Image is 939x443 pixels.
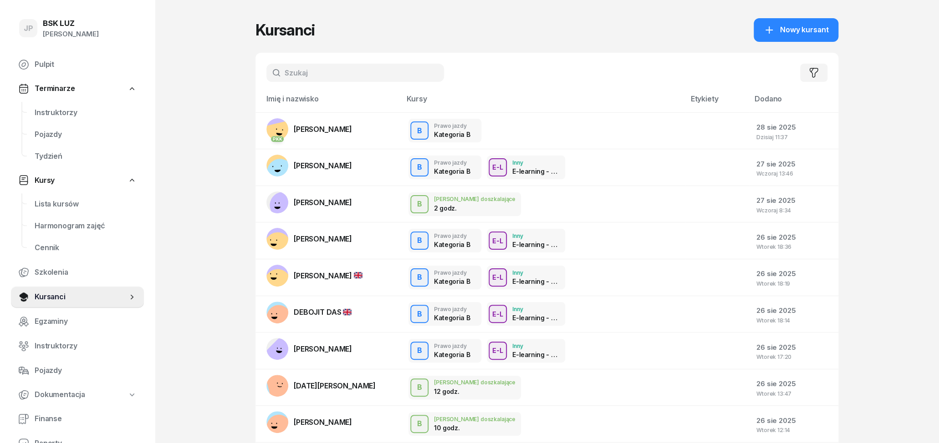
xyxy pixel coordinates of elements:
[294,234,352,243] span: [PERSON_NAME]
[410,195,429,213] button: B
[756,207,831,213] div: Wczoraj 8:34
[294,344,352,353] span: [PERSON_NAME]
[489,161,507,173] div: E-L
[434,131,470,138] div: Kategoria B
[35,267,137,278] span: Szkolenia
[294,307,352,317] span: DEBOJIT DAS
[255,93,401,112] th: Imię i nazwisko
[11,54,144,76] a: Pulpit
[434,314,470,322] div: Kategoria B
[294,271,362,280] span: [PERSON_NAME]
[294,381,376,390] span: [DATE][PERSON_NAME]
[434,343,470,349] div: Prawo jazdy
[756,268,831,280] div: 26 sie 2025
[489,232,507,250] button: E-L
[410,305,429,323] button: B
[512,270,560,276] div: Inny
[434,388,481,395] div: 12 godz.
[434,241,470,248] div: Kategoria B
[401,93,685,112] th: Kursy
[434,379,515,385] div: [PERSON_NAME] doszkalające
[27,102,144,124] a: Instruktorzy
[35,389,85,401] span: Dokumentacja
[754,18,838,42] a: Nowy kursant
[27,215,144,237] a: Harmonogram zajęć
[410,121,429,140] button: B
[266,191,352,213] a: [PERSON_NAME]
[294,418,352,427] span: [PERSON_NAME]
[11,170,144,191] a: Kursy
[756,317,831,323] div: Wtorek 18:14
[35,291,128,303] span: Kursanci
[43,28,99,40] div: [PERSON_NAME]
[434,196,515,202] div: [PERSON_NAME] doszkalające
[512,314,560,322] div: E-learning - 90 dni
[434,160,470,166] div: Prawo jazdy
[266,338,352,360] a: [PERSON_NAME]
[410,158,429,176] button: B
[266,411,352,433] a: [PERSON_NAME]
[410,378,429,397] button: B
[11,360,144,382] a: Pojazdy
[294,161,352,170] span: [PERSON_NAME]
[11,262,144,283] a: Szkolenia
[35,129,137,141] span: Pojazdy
[266,265,362,287] a: [PERSON_NAME]
[434,416,515,422] div: [PERSON_NAME] doszkalające
[434,306,470,312] div: Prawo jazdy
[413,343,426,358] div: B
[35,151,137,162] span: Tydzień
[35,242,137,254] span: Cennik
[266,302,352,323] a: DEBOJIT DAS
[434,277,470,285] div: Kategoria B
[756,391,831,397] div: Wtorek 13:47
[410,415,429,433] button: B
[756,121,831,133] div: 28 sie 2025
[35,365,137,377] span: Pojazdy
[685,93,749,112] th: Etykiety
[756,378,831,390] div: 26 sie 2025
[512,167,560,175] div: E-learning - 90 dni
[434,424,481,432] div: 10 godz.
[266,228,352,250] a: [PERSON_NAME]
[756,342,831,353] div: 26 sie 2025
[24,25,33,32] span: JP
[512,351,560,358] div: E-learning - 90 dni
[266,118,352,140] a: PKK[PERSON_NAME]
[11,78,144,99] a: Terminarze
[489,308,507,320] div: E-L
[11,286,144,308] a: Kursanci
[255,22,315,38] h1: Kursanci
[294,125,352,134] span: [PERSON_NAME]
[434,123,470,129] div: Prawo jazdy
[43,20,99,27] div: BSK LUZ
[27,237,144,259] a: Cennik
[512,306,560,312] div: Inny
[27,124,144,146] a: Pojazdy
[413,123,426,139] div: B
[410,342,429,360] button: B
[35,316,137,327] span: Egzaminy
[434,233,470,239] div: Prawo jazdy
[410,232,429,250] button: B
[35,83,75,95] span: Terminarze
[266,375,376,397] a: [DATE][PERSON_NAME]
[756,244,831,250] div: Wtorek 18:36
[434,270,470,276] div: Prawo jazdy
[749,93,838,112] th: Dodano
[11,408,144,430] a: Finanse
[271,136,284,142] div: PKK
[512,277,560,285] div: E-learning - 90 dni
[489,305,507,323] button: E-L
[756,171,831,176] div: Wczoraj 13:46
[266,155,352,176] a: [PERSON_NAME]
[512,343,560,349] div: Inny
[413,196,426,212] div: B
[11,384,144,405] a: Dokumentacja
[294,198,352,207] span: [PERSON_NAME]
[756,281,831,287] div: Wtorek 18:19
[35,340,137,352] span: Instruktorzy
[35,175,55,186] span: Kursy
[35,59,137,70] span: Pulpit
[489,272,507,283] div: E-L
